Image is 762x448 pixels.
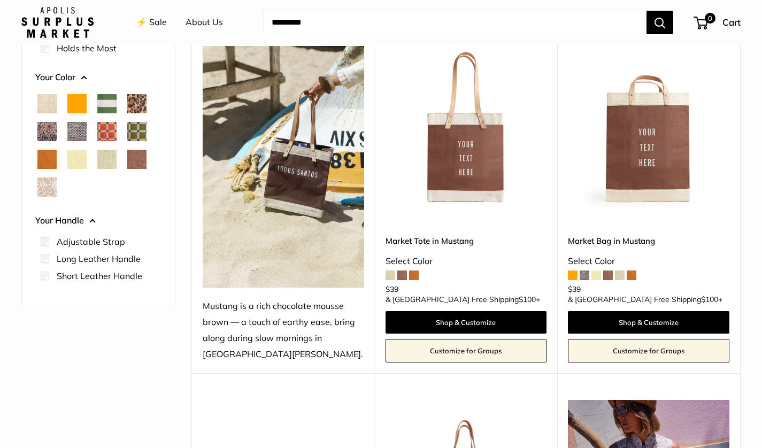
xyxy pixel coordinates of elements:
[127,122,147,141] button: Chenille Window Sage
[37,94,57,113] button: Natural
[386,253,547,269] div: Select Color
[97,150,117,169] button: Mint Sorbet
[386,235,547,247] a: Market Tote in Mustang
[568,284,581,294] span: $39
[37,177,57,197] button: White Porcelain
[37,122,57,141] button: Blue Porcelain
[37,150,57,169] button: Cognac
[67,150,87,169] button: Daisy
[386,311,547,334] a: Shop & Customize
[722,17,741,28] span: Cart
[57,269,142,282] label: Short Leather Handle
[519,295,536,304] span: $100
[568,311,729,334] a: Shop & Customize
[35,69,161,86] button: Your Color
[97,122,117,141] button: Chenille Window Brick
[263,11,646,34] input: Search...
[705,13,715,24] span: 0
[646,11,673,34] button: Search
[186,14,223,30] a: About Us
[203,46,364,288] img: Mustang is a rich chocolate mousse brown — a touch of earthy ease, bring along during slow mornin...
[568,296,722,303] span: & [GEOGRAPHIC_DATA] Free Shipping +
[127,150,147,169] button: Mustang
[386,46,547,207] a: Market Tote in MustangMarket Tote in Mustang
[701,295,718,304] span: $100
[21,7,94,38] img: Apolis: Surplus Market
[67,122,87,141] button: Chambray
[67,94,87,113] button: Orange
[136,14,167,30] a: ⚡️ Sale
[57,235,125,248] label: Adjustable Strap
[568,46,729,207] img: Market Bag in Mustang
[35,213,161,229] button: Your Handle
[57,252,141,265] label: Long Leather Handle
[97,94,117,113] button: Court Green
[386,284,398,294] span: $39
[386,339,547,362] a: Customize for Groups
[386,296,540,303] span: & [GEOGRAPHIC_DATA] Free Shipping +
[568,46,729,207] a: Market Bag in MustangMarket Bag in Mustang
[568,253,729,269] div: Select Color
[568,339,729,362] a: Customize for Groups
[386,46,547,207] img: Market Tote in Mustang
[57,42,117,55] label: Holds the Most
[203,298,364,362] div: Mustang is a rich chocolate mousse brown — a touch of earthy ease, bring along during slow mornin...
[568,235,729,247] a: Market Bag in Mustang
[695,14,741,31] a: 0 Cart
[127,94,147,113] button: Cheetah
